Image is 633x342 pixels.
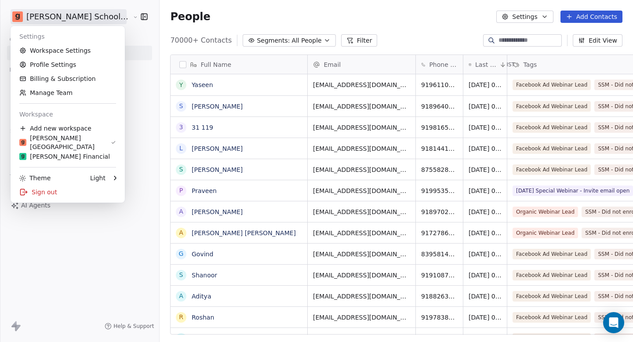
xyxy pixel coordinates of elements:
[19,152,110,161] div: [PERSON_NAME] Financial
[14,86,121,100] a: Manage Team
[14,44,121,58] a: Workspace Settings
[90,174,105,182] div: Light
[19,174,51,182] div: Theme
[14,185,121,199] div: Sign out
[19,139,26,146] img: Goela%20School%20Logos%20(4).png
[14,107,121,121] div: Workspace
[19,153,26,160] img: Goela%20Fin%20Logos%20(4).png
[14,58,121,72] a: Profile Settings
[19,134,111,151] div: [PERSON_NAME][GEOGRAPHIC_DATA]
[14,121,121,135] div: Add new workspace
[14,29,121,44] div: Settings
[14,72,121,86] a: Billing & Subscription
